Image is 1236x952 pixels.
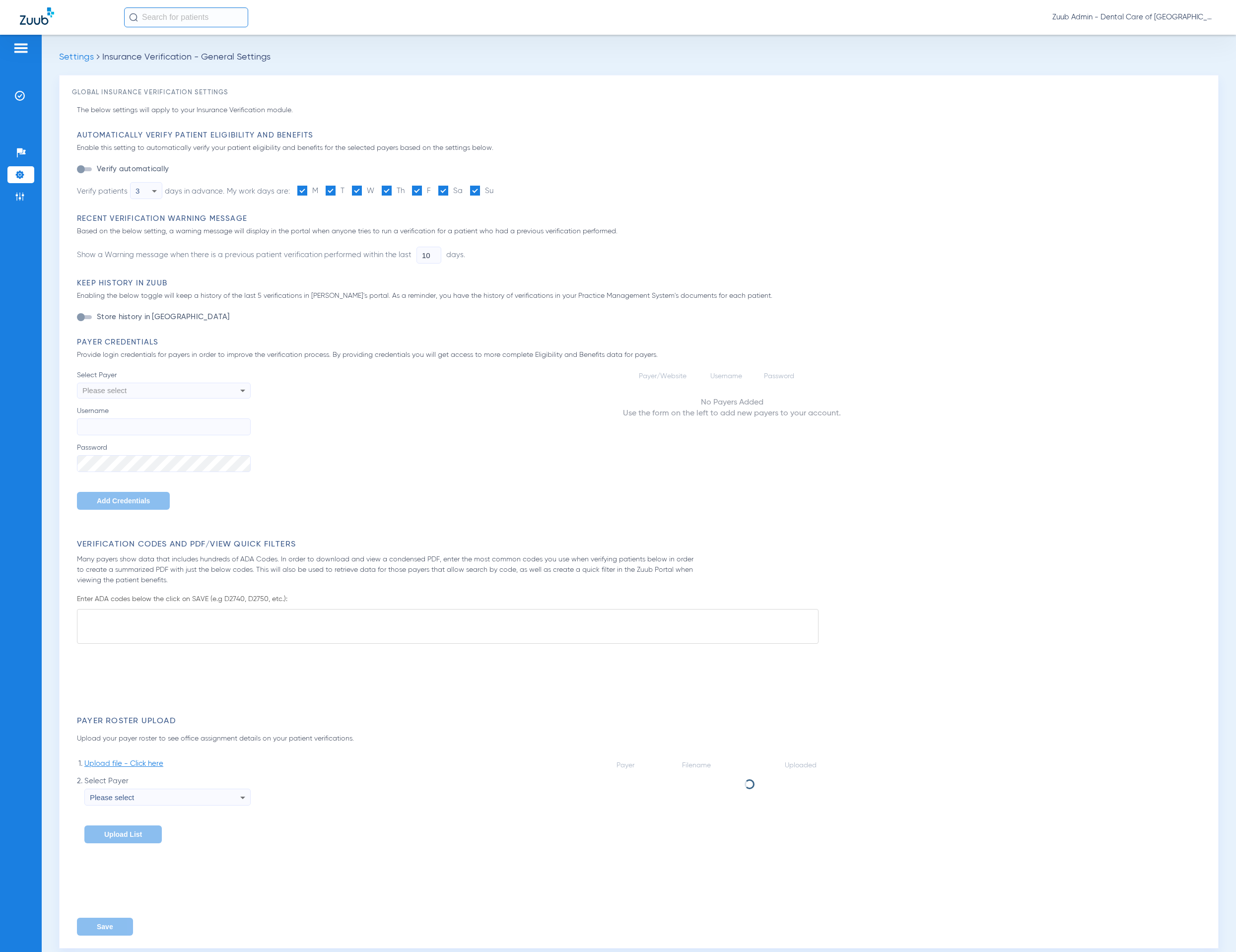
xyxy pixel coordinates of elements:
td: Uploaded [784,760,896,771]
td: Password [756,371,807,381]
span: Insurance Verification - General Settings [102,53,271,62]
td: Username [703,371,755,381]
label: Store history in [GEOGRAPHIC_DATA] [95,312,230,322]
td: Payer [616,760,681,771]
span: 3 [136,187,139,195]
img: Search Icon [129,13,138,22]
td: Filename [682,760,783,771]
span: My work days are: [227,188,290,195]
input: Search for patients [124,7,248,27]
span: Settings [59,53,94,62]
label: Select Payer [84,776,251,806]
div: Use the form on the left to add new payers to your account. [623,408,841,419]
h3: Recent Verification Warning Message [77,214,1206,224]
p: Upload your payer roster to see office assignment details on your patient verifications. [77,734,698,744]
p: Enter ADA codes below the click on SAVE (e.g D2740, D2750, etc.): [77,594,1206,604]
h3: Verification Codes and PDF/View Quick Filters [77,540,1206,549]
label: W [352,186,374,197]
h3: Automatically Verify Patient Eligibility and Benefits [77,131,1206,140]
p: The below settings will apply to your Insurance Verification module. [77,105,1206,116]
p: Enable this setting to automatically verify your patient eligibility and benefits for the selecte... [77,143,1206,153]
label: M [297,186,318,197]
label: F [412,186,431,197]
button: Save [77,918,133,936]
span: Zuub Admin - Dental Care of [GEOGRAPHIC_DATA] [1052,12,1216,22]
label: Su [470,186,493,197]
label: Username [77,406,251,435]
span: Please select [82,386,127,395]
h3: Payer Roster Upload [77,716,1206,726]
img: Zuub Logo [20,7,54,25]
p: Many payers show data that includes hundreds of ADA Codes. In order to download and view a conden... [77,554,698,586]
div: No Payers Added [623,397,841,408]
span: Select Payer [77,370,251,380]
td: Payer/Website [631,371,702,381]
span: Add Credentials [97,497,150,505]
label: Verify automatically [95,164,169,174]
p: Enabling the below toggle will keep a history of the last 5 verifications in [PERSON_NAME]'s port... [77,291,1206,301]
label: Password [77,443,251,472]
span: Upload file - Click here [84,759,163,769]
button: Upload List [84,825,162,843]
button: Add Credentials [77,492,170,510]
label: T [326,186,344,197]
li: Show a Warning message when there is a previous patient verification performed within the last days. [77,247,465,264]
span: Please select [90,793,134,802]
p: Based on the below setting, a warning message will display in the portal when anyone tries to run... [77,226,1206,237]
label: Th [382,186,405,197]
h3: Global Insurance Verification Settings [72,88,1206,98]
img: hamburger-icon [13,42,29,54]
h3: Payer Credentials [77,338,1206,347]
input: Password [77,455,251,472]
p: Provide login credentials for payers in order to improve the verification process. By providing c... [77,350,698,360]
label: Sa [438,186,463,197]
div: Verify patients days in advance. [77,182,224,199]
input: Username [77,418,251,435]
h3: Keep History in Zuub [77,278,1206,288]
